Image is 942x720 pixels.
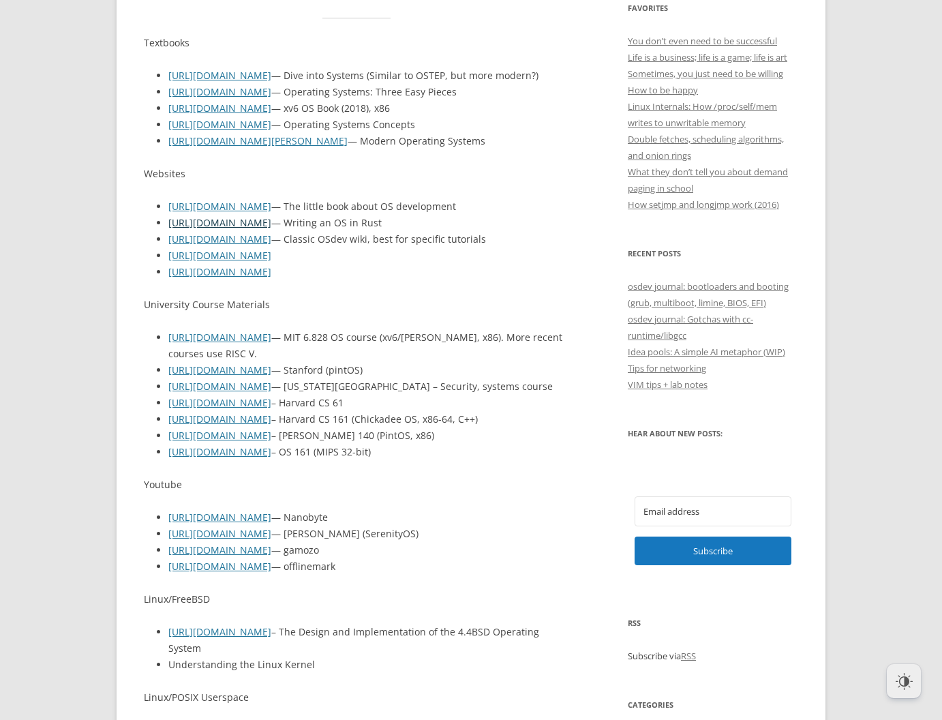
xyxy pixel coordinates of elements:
[681,650,696,662] a: RSS
[628,100,777,129] a: Linux Internals: How /proc/self/mem writes to unwritable memory
[168,527,271,540] a: [URL][DOMAIN_NAME]
[144,35,570,51] p: Textbooks
[168,526,570,542] li: — [PERSON_NAME] (SerenityOS)
[168,200,271,213] a: [URL][DOMAIN_NAME]
[168,395,570,411] li: – Harvard CS 61
[628,378,708,391] a: VIM tips + lab notes
[168,102,271,115] a: [URL][DOMAIN_NAME]
[144,689,570,706] p: Linux/POSIX Userspace
[628,133,784,162] a: Double fetches, scheduling algorithms, and onion rings
[168,216,271,229] a: [URL][DOMAIN_NAME]
[168,69,271,82] a: [URL][DOMAIN_NAME]
[168,445,271,458] a: [URL][DOMAIN_NAME]
[144,477,570,493] p: Youtube
[628,648,798,664] p: Subscribe via
[168,118,271,131] a: [URL][DOMAIN_NAME]
[168,511,271,524] a: [URL][DOMAIN_NAME]
[168,558,570,575] li: — offlinemark
[168,543,271,556] a: [URL][DOMAIN_NAME]
[628,67,783,80] a: Sometimes, you just need to be willing
[168,249,271,262] a: [URL][DOMAIN_NAME]
[628,35,777,47] a: You don’t even need to be successful
[628,362,706,374] a: Tips for networking
[168,509,570,526] li: — Nanobyte
[628,245,798,262] h3: Recent Posts
[144,166,570,182] p: Websites
[628,84,698,96] a: How to be happy
[628,425,798,442] h3: Hear about new posts:
[628,280,789,309] a: osdev journal: bootloaders and booting (grub, multiboot, limine, BIOS, EFI)
[628,198,779,211] a: How setjmp and longjmp work (2016)
[168,265,271,278] a: [URL][DOMAIN_NAME]
[168,231,570,247] li: — Classic OSdev wiki, best for specific tutorials
[168,198,570,215] li: — The little book about OS development
[635,496,791,526] input: Email address
[168,427,570,444] li: – [PERSON_NAME] 140 (PintOS, x86)
[168,84,570,100] li: — Operating Systems: Three Easy Pieces
[628,346,785,358] a: Idea pools: A simple AI metaphor (WIP)
[168,133,570,149] li: — Modern Operating Systems
[628,615,798,631] h3: RSS
[168,624,570,657] li: – The Design and Implementation of the 4.4BSD Operating System
[168,560,271,573] a: [URL][DOMAIN_NAME]
[168,396,271,409] a: [URL][DOMAIN_NAME]
[168,134,348,147] a: [URL][DOMAIN_NAME][PERSON_NAME]
[628,166,788,194] a: What they don’t tell you about demand paging in school
[168,100,570,117] li: — xv6 OS Book (2018), x86
[168,657,570,673] li: Understanding the Linux Kernel
[628,51,787,63] a: Life is a business; life is a game; life is art
[168,117,570,133] li: — Operating Systems Concepts
[144,297,570,313] p: University Course Materials
[635,537,791,565] button: Subscribe
[628,313,753,342] a: osdev journal: Gotchas with cc-runtime/libgcc
[168,378,570,395] li: — [US_STATE][GEOGRAPHIC_DATA] – Security, systems course
[168,444,570,460] li: – OS 161 (MIPS 32-bit)
[168,542,570,558] li: — gamozo
[168,429,271,442] a: [URL][DOMAIN_NAME]
[628,697,798,713] h3: Categories
[168,625,271,638] a: [URL][DOMAIN_NAME]
[168,331,271,344] a: [URL][DOMAIN_NAME]
[168,215,570,231] li: — Writing an OS in Rust
[168,412,271,425] a: [URL][DOMAIN_NAME]
[168,363,271,376] a: [URL][DOMAIN_NAME]
[168,380,271,393] a: [URL][DOMAIN_NAME]
[168,362,570,378] li: — Stanford (pintOS)
[168,85,271,98] a: [URL][DOMAIN_NAME]
[168,232,271,245] a: [URL][DOMAIN_NAME]
[144,591,570,607] p: Linux/FreeBSD
[168,67,570,84] li: — Dive into Systems (Similar to OSTEP, but more modern?)
[168,329,570,362] li: — MIT 6.828 OS course (xv6/[PERSON_NAME], x86). More recent courses use RISC V.
[168,411,570,427] li: – Harvard CS 161 (Chickadee OS, x86-64, C++)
